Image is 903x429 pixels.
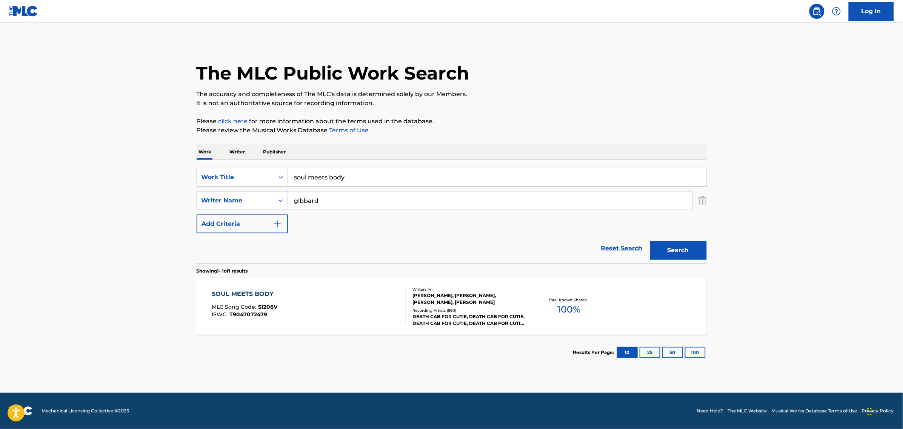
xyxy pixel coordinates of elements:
[573,349,616,356] p: Results Per Page:
[413,287,527,292] div: Writers ( 4 )
[809,4,825,19] a: Public Search
[197,168,707,264] form: Search Form
[9,406,32,415] img: logo
[202,173,269,182] div: Work Title
[832,7,841,16] img: help
[413,313,527,327] div: DEATH CAB FOR CUTIE, DEATH CAB FOR CUTIE, DEATH CAB FOR CUTIE, DEATH CAB FOR CUTIE, DEATH CAB FOR...
[197,62,469,84] h1: The MLC Public Work Search
[212,303,258,310] span: MLC Song Code :
[202,196,269,205] div: Writer Name
[273,219,282,228] img: 9d2ae6d4665cec9f34b9.svg
[197,90,707,99] p: The accuracy and completeness of The MLC's data is determined solely by our Members.
[650,241,707,260] button: Search
[212,290,277,299] div: SOUL MEETS BODY
[698,191,707,210] img: Delete Criterion
[197,214,288,233] button: Add Criteria
[228,144,248,160] p: Writer
[42,408,129,414] span: Mechanical Licensing Collective © 2025
[812,7,821,16] img: search
[685,347,706,358] button: 100
[197,278,707,335] a: SOUL MEETS BODYMLC Song Code:S1206VISWC:T9047072479Writers (4)[PERSON_NAME], [PERSON_NAME], [PERS...
[197,99,707,108] p: It is not an authoritative source for recording information.
[617,347,638,358] button: 10
[862,408,894,414] a: Privacy Policy
[662,347,683,358] button: 50
[218,118,248,125] a: click here
[829,4,844,19] div: Help
[212,311,229,318] span: ISWC :
[849,2,894,21] a: Log In
[229,311,267,318] span: T9047072479
[597,240,646,257] a: Reset Search
[9,6,38,17] img: MLC Logo
[197,117,707,126] p: Please for more information about the terms used in the database.
[697,408,723,414] a: Need Help?
[261,144,288,160] p: Publisher
[413,292,527,306] div: [PERSON_NAME], [PERSON_NAME], [PERSON_NAME], [PERSON_NAME]
[868,400,872,423] div: Drag
[197,126,707,135] p: Please review the Musical Works Database
[549,297,589,303] p: Total Known Shares:
[258,303,277,310] span: S1206V
[640,347,660,358] button: 25
[728,408,767,414] a: The MLC Website
[413,308,527,313] div: Recording Artists ( 560 )
[197,268,248,274] p: Showing 1 - 1 of 1 results
[558,303,581,316] span: 100 %
[328,127,369,134] a: Terms of Use
[772,408,857,414] a: Musical Works Database Terms of Use
[865,393,903,429] iframe: Chat Widget
[197,144,214,160] p: Work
